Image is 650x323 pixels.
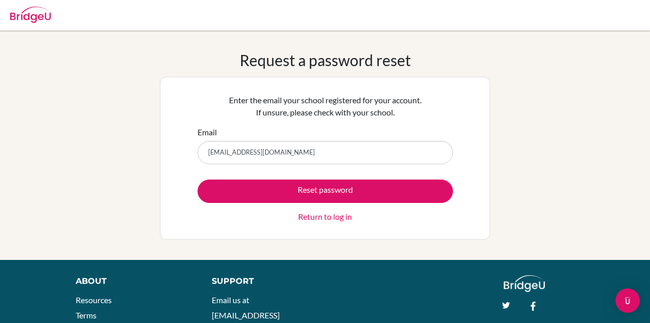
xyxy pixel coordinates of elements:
label: Email [198,126,217,138]
div: Open Intercom Messenger [615,288,640,313]
div: About [76,275,189,287]
h1: Request a password reset [240,51,411,69]
img: logo_white@2x-f4f0deed5e89b7ecb1c2cc34c3e3d731f90f0f143d5ea2071677605dd97b5244.png [504,275,545,292]
img: Bridge-U [10,7,51,23]
button: Reset password [198,180,453,203]
a: Resources [76,295,112,305]
div: Support [212,275,315,287]
a: Terms [76,310,96,320]
p: Enter the email your school registered for your account. If unsure, please check with your school. [198,94,453,119]
a: Return to log in [298,211,352,223]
